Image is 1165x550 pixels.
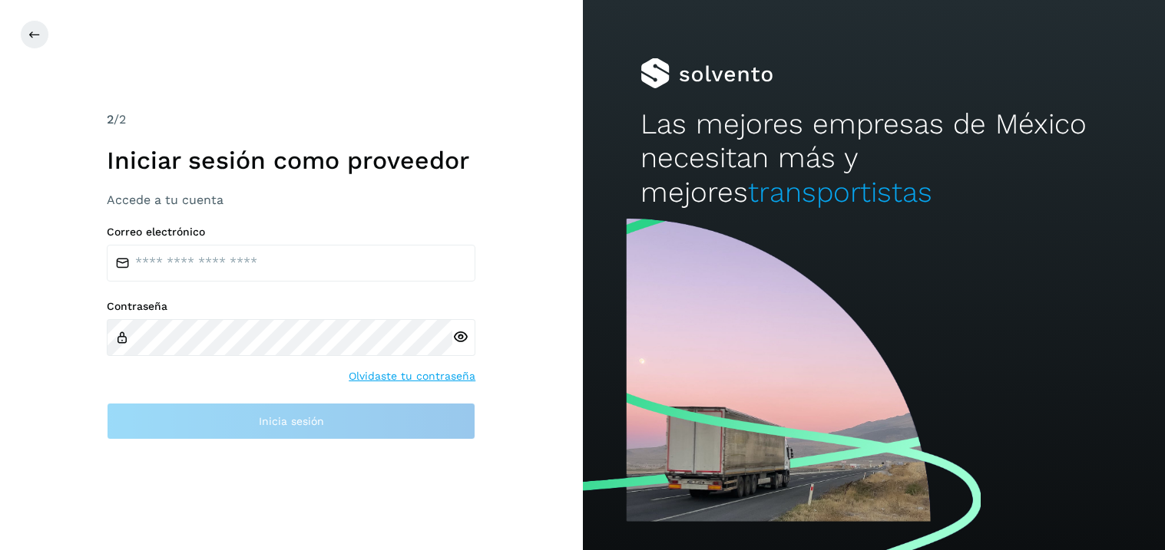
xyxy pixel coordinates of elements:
[107,193,475,207] h3: Accede a tu cuenta
[107,110,475,129] div: /2
[349,368,475,384] a: Olvidaste tu contraseña
[107,146,475,175] h1: Iniciar sesión como proveedor
[640,107,1107,209] h2: Las mejores empresas de México necesitan más y mejores
[259,416,324,426] span: Inicia sesión
[107,300,475,313] label: Contraseña
[107,112,114,127] span: 2
[107,226,475,239] label: Correo electrónico
[748,176,932,209] span: transportistas
[107,403,475,440] button: Inicia sesión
